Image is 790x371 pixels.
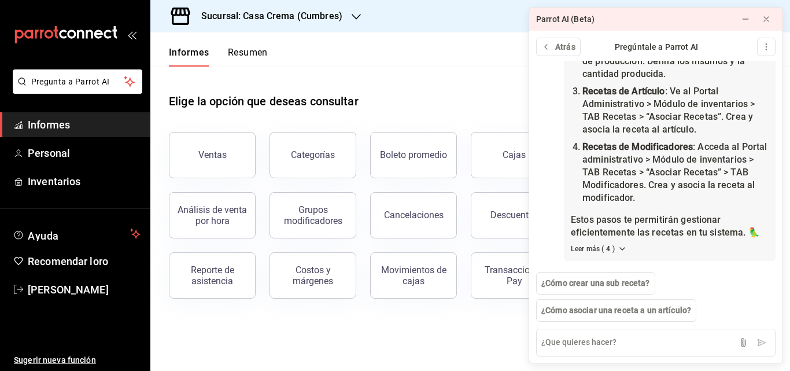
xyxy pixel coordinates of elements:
[270,192,356,238] button: Grupos modificadores
[14,355,96,365] font: Sugerir nueva función
[606,245,610,253] font: 4
[370,132,457,178] button: Boleto promedio
[536,38,581,56] button: Atrás
[380,149,447,160] font: Boleto promedio
[370,192,457,238] button: Cancelaciones
[490,210,538,221] font: Descuentos
[284,204,342,226] font: Grupos modificadores
[270,252,356,299] button: Costos y márgenes
[169,46,268,67] div: pestañas de navegación
[8,84,142,96] a: Pregunta a Parrot AI
[201,10,342,21] font: Sucursal: Casa Crema (Cumbres)
[127,30,136,39] button: abrir_cajón_menú
[503,149,526,160] font: Cajas
[471,192,558,238] button: Descuentos
[169,132,256,178] button: Ventas
[28,119,70,131] font: Informes
[471,252,558,299] button: Transacciones Pay
[582,141,693,152] font: Recetas de Modificadores
[571,214,760,238] font: Estos pasos te permitirán gestionar eficientemente las recetas en tu sistema. 🦜
[612,245,615,253] font: )
[28,255,108,267] font: Recomendar loro
[228,47,268,58] font: Resumen
[169,192,256,238] button: Análisis de venta por hora
[291,149,335,160] font: Categorías
[381,265,446,286] font: Movimientos de cajas
[178,204,247,226] font: Análisis de venta por hora
[198,149,227,160] font: Ventas
[13,69,142,94] button: Pregunta a Parrot AI
[541,306,691,315] font: ¿Cómo asociar una receta a un artículo?
[28,284,109,296] font: [PERSON_NAME]
[28,147,70,159] font: Personal
[28,230,59,242] font: Ayuda
[370,252,457,299] button: Movimientos de cajas
[615,42,698,52] font: Pregúntale a Parrot AI
[485,265,544,286] font: Transacciones Pay
[582,86,755,135] font: : Ve al Portal Administrativo > Módulo de inventarios > TAB Recetas > “Asociar Recetas”. Crea y a...
[536,299,696,322] button: ¿Cómo asociar una receta a un artículo?
[571,245,604,253] font: Leer más (
[293,265,333,286] font: Costos y márgenes
[31,77,110,86] font: Pregunta a Parrot AI
[536,14,595,24] font: Parrot AI (Beta)
[28,175,80,188] font: Inventarios
[582,141,767,203] font: : Acceda al Portal administrativo > Módulo de inventarios > TAB Recetas > “Asociar Recetas” > TAB...
[555,42,575,52] font: Atrás
[169,94,359,108] font: Elige la opción que deseas consultar
[571,244,627,254] button: Leer más (4)
[191,265,234,286] font: Reporte de asistencia
[384,210,444,221] font: Cancelaciones
[541,278,650,288] font: ¿Cómo crear una sub receta?
[582,86,665,97] font: Recetas de Artículo
[471,132,558,178] a: Cajas
[536,272,655,295] button: ¿Cómo crear una sub receta?
[169,47,209,58] font: Informes
[169,252,256,299] button: Reporte de asistencia
[270,132,356,178] button: Categorías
